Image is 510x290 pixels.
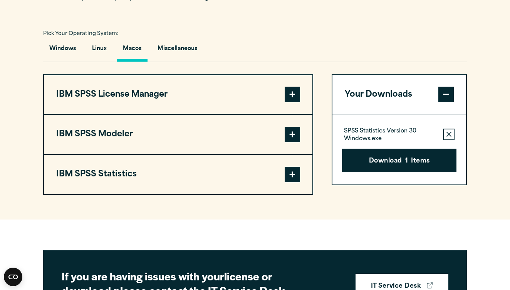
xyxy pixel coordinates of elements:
button: IBM SPSS Modeler [44,115,312,154]
p: SPSS Statistics Version 30 Windows.exe [344,127,437,143]
button: Your Downloads [332,75,466,114]
button: IBM SPSS License Manager [44,75,312,114]
button: Macos [117,40,148,62]
span: Pick Your Operating System: [43,31,119,36]
span: 1 [405,156,408,166]
button: Windows [43,40,82,62]
button: Open CMP widget [4,268,22,286]
button: Miscellaneous [151,40,203,62]
div: Your Downloads [332,114,466,184]
button: Linux [86,40,113,62]
button: Download1Items [342,149,456,173]
button: IBM SPSS Statistics [44,155,312,194]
